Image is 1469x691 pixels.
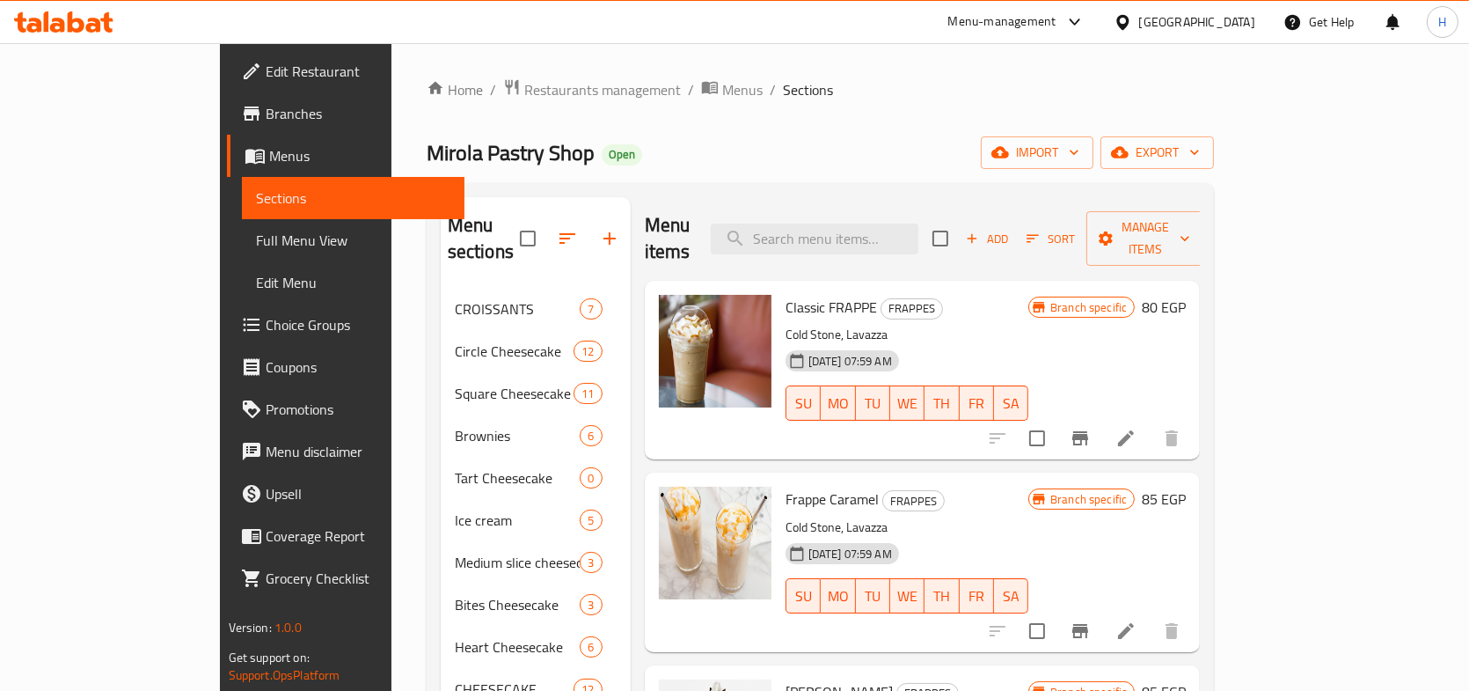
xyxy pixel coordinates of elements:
[981,136,1093,169] button: import
[455,383,574,404] span: Square Cheesecake
[524,79,681,100] span: Restaurants management
[881,298,942,319] span: FRAPPES
[925,578,959,614] button: TH
[455,552,581,573] span: Medium slice cheesecake
[574,343,601,360] span: 12
[1139,12,1255,32] div: [GEOGRAPHIC_DATA]
[897,391,917,416] span: WE
[786,517,1029,539] p: Cold Stone, Lavazza
[441,288,631,330] div: CROISSANTS7
[227,557,465,599] a: Grocery Checklist
[227,430,465,473] a: Menu disclaimer
[448,212,520,265] h2: Menu sections
[856,386,890,421] button: TU
[959,225,1015,253] span: Add item
[574,341,602,362] div: items
[581,428,601,445] span: 6
[1059,610,1101,652] button: Branch-specific-item
[455,510,581,531] span: Ice cream
[256,272,451,293] span: Edit Menu
[645,212,691,265] h2: Menu items
[441,372,631,415] div: Square Cheesecake11
[490,79,496,100] li: /
[266,441,451,462] span: Menu disclaimer
[882,490,945,511] div: FRAPPES
[963,229,1011,249] span: Add
[786,386,821,421] button: SU
[266,314,451,335] span: Choice Groups
[994,386,1028,421] button: SA
[1142,295,1186,320] h6: 80 EGP
[701,78,763,101] a: Menus
[1151,610,1193,652] button: delete
[455,636,581,658] span: Heart Cheesecake
[229,616,272,639] span: Version:
[897,584,917,609] span: WE
[242,177,465,219] a: Sections
[227,388,465,430] a: Promotions
[242,261,465,304] a: Edit Menu
[1027,229,1075,249] span: Sort
[1115,428,1136,449] a: Edit menu item
[881,298,943,320] div: FRAPPES
[786,486,879,512] span: Frappe Caramel
[229,646,310,669] span: Get support on:
[580,594,602,615] div: items
[574,386,601,402] span: 11
[994,578,1028,614] button: SA
[786,578,821,614] button: SU
[227,304,465,346] a: Choice Groups
[960,578,994,614] button: FR
[455,467,581,489] div: Tart Cheesecake
[828,391,849,416] span: MO
[801,546,899,562] span: [DATE] 07:59 AM
[266,568,451,589] span: Grocery Checklist
[1086,211,1204,266] button: Manage items
[801,353,899,370] span: [DATE] 07:59 AM
[227,515,465,557] a: Coverage Report
[967,391,987,416] span: FR
[1022,225,1079,253] button: Sort
[932,391,952,416] span: TH
[581,470,601,487] span: 0
[1001,584,1021,609] span: SA
[503,78,681,101] a: Restaurants management
[266,103,451,124] span: Branches
[455,425,581,446] span: Brownies
[266,61,451,82] span: Edit Restaurant
[580,636,602,658] div: items
[441,330,631,372] div: Circle Cheesecake12
[574,383,602,404] div: items
[1115,621,1136,642] a: Edit menu item
[1100,136,1214,169] button: export
[581,512,601,529] span: 5
[948,11,1056,33] div: Menu-management
[1043,299,1134,316] span: Branch specific
[793,584,814,609] span: SU
[659,295,771,408] img: Classic FRAPPE
[967,584,987,609] span: FR
[427,78,1215,101] nav: breadcrumb
[1100,217,1190,261] span: Manage items
[227,92,465,135] a: Branches
[1438,12,1446,32] span: H
[441,626,631,668] div: Heart Cheesecake6
[1001,391,1021,416] span: SA
[959,225,1015,253] button: Add
[786,324,1029,346] p: Cold Stone, Lavazza
[1059,417,1101,459] button: Branch-specific-item
[266,399,451,420] span: Promotions
[856,578,890,614] button: TU
[455,298,581,320] span: CROISSANTS
[274,616,302,639] span: 1.0.0
[821,578,856,614] button: MO
[441,584,631,626] div: Bites Cheesecake3
[441,457,631,499] div: Tart Cheesecake0
[266,526,451,547] span: Coverage Report
[581,555,601,571] span: 3
[580,425,602,446] div: items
